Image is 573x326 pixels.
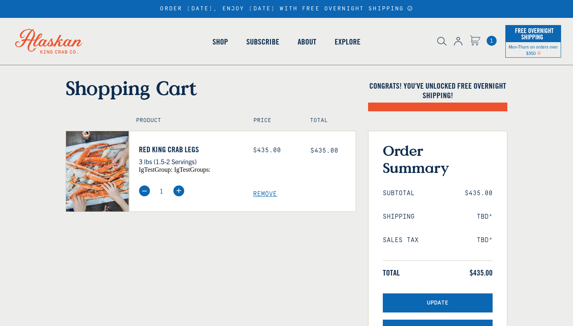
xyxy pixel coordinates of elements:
[139,145,242,154] a: Red King Crab Legs
[465,190,493,197] span: $435.00
[4,18,94,65] img: Alaskan King Crab Co. logo
[203,19,237,64] a: Shop
[407,6,413,11] a: Announcement Bar Modal
[136,117,237,124] h4: Product
[427,300,448,307] span: Update
[383,190,415,197] span: Subtotal
[253,190,356,198] a: Remove
[160,6,413,12] div: ORDER [DATE], ENJOY [DATE] WITH FREE OVERNIGHT SHIPPING
[139,185,150,196] img: minus
[513,25,554,43] span: Free Overnight Shipping
[383,142,493,176] h3: Order Summary
[383,293,493,313] button: Update
[310,147,338,154] span: $435.00
[139,166,173,173] span: igTestGroup:
[325,19,370,64] a: Explore
[139,156,242,167] p: 3 lbs (1.5-2 Servings)
[368,81,507,100] h4: Congrats! You've unlocked FREE OVERNIGHT SHIPPING!
[470,268,493,277] span: $435.00
[383,213,415,221] span: Shipping
[253,117,292,124] h4: Price
[487,36,497,46] a: Cart
[454,37,462,46] img: account
[437,37,446,46] img: search
[174,166,210,173] span: igTestGroups:
[487,36,497,46] span: 1
[383,268,400,277] span: Total
[237,19,288,64] a: Subscribe
[288,19,325,64] a: About
[253,147,298,154] div: $435.00
[66,76,356,99] h1: Shopping Cart
[310,117,349,124] h4: Total
[383,237,419,244] span: Sales Tax
[173,185,184,196] img: plus
[509,44,558,56] span: Mon-Thurs on orders over $350
[66,131,129,212] img: Red King Crab Legs - 3 lbs (1.5-2 Servings)
[537,50,541,56] span: Shipping Notice Icon
[470,35,480,47] a: Cart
